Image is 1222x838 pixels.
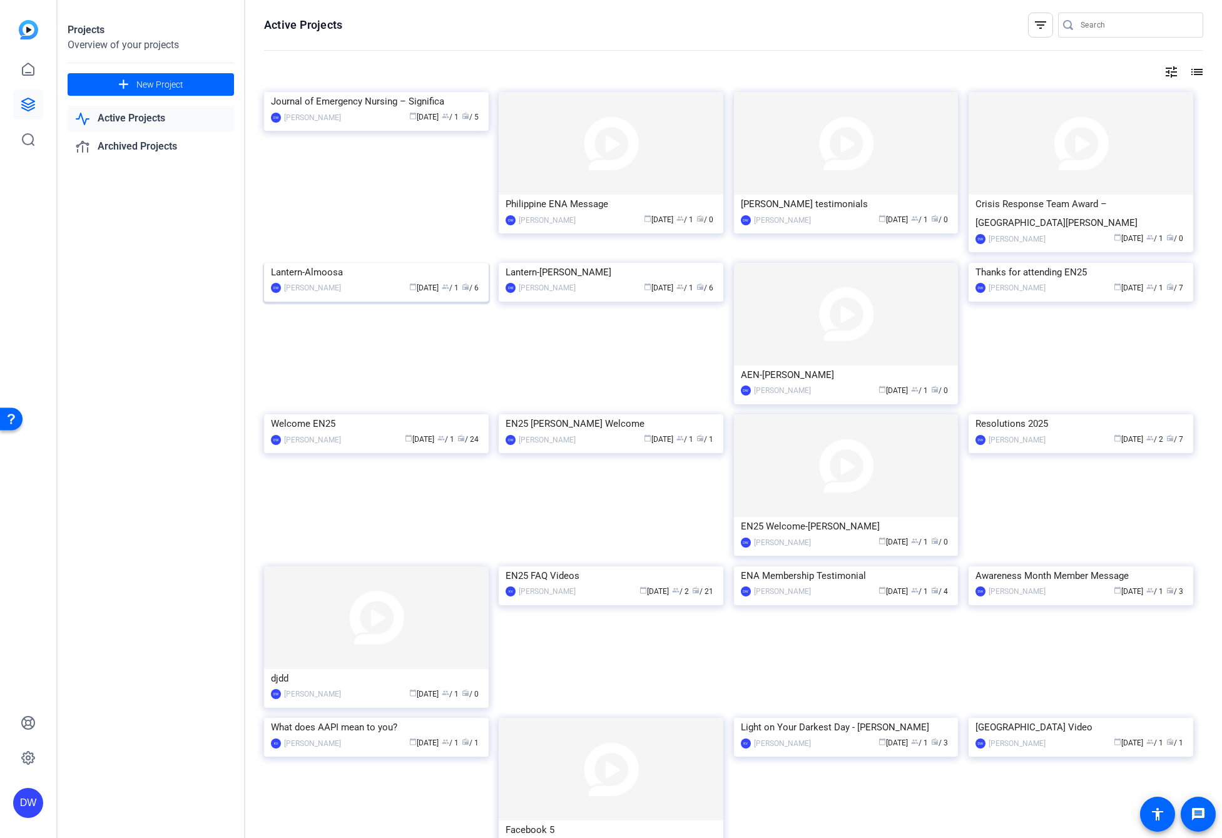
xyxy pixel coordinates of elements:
span: radio [1166,233,1174,241]
span: / 1 [696,435,713,444]
div: DW [975,435,985,445]
mat-icon: accessibility [1150,807,1165,822]
div: KV [741,738,751,749]
span: [DATE] [644,284,673,292]
div: DW [975,234,985,244]
span: group [676,283,684,290]
span: / 24 [457,435,479,444]
span: [DATE] [1114,234,1143,243]
span: calendar_today [409,738,417,745]
span: calendar_today [409,689,417,697]
span: / 1 [676,284,693,292]
span: radio [1166,434,1174,442]
span: / 1 [442,113,459,121]
div: Thanks for attending EN25 [975,263,1186,282]
span: group [442,689,449,697]
span: radio [696,283,704,290]
mat-icon: message [1191,807,1206,822]
span: group [672,586,680,594]
span: group [1146,233,1154,241]
span: radio [462,689,469,697]
span: [DATE] [405,435,434,444]
div: KV [506,586,516,596]
span: radio [692,586,700,594]
span: group [676,215,684,222]
span: [DATE] [878,215,908,224]
div: [PERSON_NAME] [754,214,811,227]
div: DW [975,586,985,596]
span: [DATE] [409,284,439,292]
span: group [1146,738,1154,745]
span: / 1 [442,690,459,698]
span: calendar_today [1114,434,1121,442]
span: / 1 [442,284,459,292]
div: [PERSON_NAME] [284,434,341,446]
span: calendar_today [409,112,417,120]
div: DW [13,788,43,818]
span: calendar_today [878,537,886,544]
span: calendar_today [644,283,651,290]
span: group [1146,586,1154,594]
span: / 5 [462,113,479,121]
input: Search [1081,18,1193,33]
span: radio [931,738,939,745]
div: DW [271,689,281,699]
span: / 1 [1146,738,1163,747]
span: radio [931,537,939,544]
span: / 0 [462,690,479,698]
span: [DATE] [1114,284,1143,292]
div: Resolutions 2025 [975,414,1186,433]
div: [GEOGRAPHIC_DATA] Video [975,718,1186,737]
div: djdd [271,669,482,688]
span: calendar_today [1114,283,1121,290]
div: DW [271,113,281,123]
span: radio [462,738,469,745]
span: [DATE] [878,587,908,596]
div: [PERSON_NAME] [989,282,1046,294]
span: group [437,434,445,442]
span: calendar_today [639,586,647,594]
span: group [1146,434,1154,442]
div: DW [741,538,751,548]
span: calendar_today [1114,586,1121,594]
span: / 1 [1146,284,1163,292]
a: Archived Projects [68,134,234,160]
span: [DATE] [644,215,673,224]
div: Lantern-Almoosa [271,263,482,282]
span: [DATE] [1114,738,1143,747]
div: [PERSON_NAME] testimonials [741,195,952,213]
span: group [911,537,919,544]
div: DW [741,386,751,396]
div: DW [506,283,516,293]
div: DW [975,738,985,749]
span: / 1 [1166,738,1183,747]
span: calendar_today [1114,233,1121,241]
span: group [442,283,449,290]
div: [PERSON_NAME] [284,688,341,700]
span: radio [696,215,704,222]
span: / 3 [1166,587,1183,596]
span: [DATE] [878,738,908,747]
span: / 1 [676,435,693,444]
mat-icon: add [116,77,131,93]
span: / 7 [1166,284,1183,292]
div: [PERSON_NAME] [519,585,576,598]
span: radio [931,215,939,222]
span: group [676,434,684,442]
div: [PERSON_NAME] [989,233,1046,245]
div: Philippine ENA Message [506,195,716,213]
h1: Active Projects [264,18,342,33]
div: [PERSON_NAME] [284,737,341,750]
mat-icon: tune [1164,64,1179,79]
span: calendar_today [878,586,886,594]
span: / 0 [931,215,948,224]
div: [PERSON_NAME] [519,434,576,446]
span: / 1 [442,738,459,747]
span: / 1 [911,587,928,596]
span: calendar_today [644,215,651,222]
div: [PERSON_NAME] [754,585,811,598]
span: / 2 [672,587,689,596]
div: EN25 [PERSON_NAME] Welcome [506,414,716,433]
span: calendar_today [878,738,886,745]
div: [PERSON_NAME] [754,384,811,397]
